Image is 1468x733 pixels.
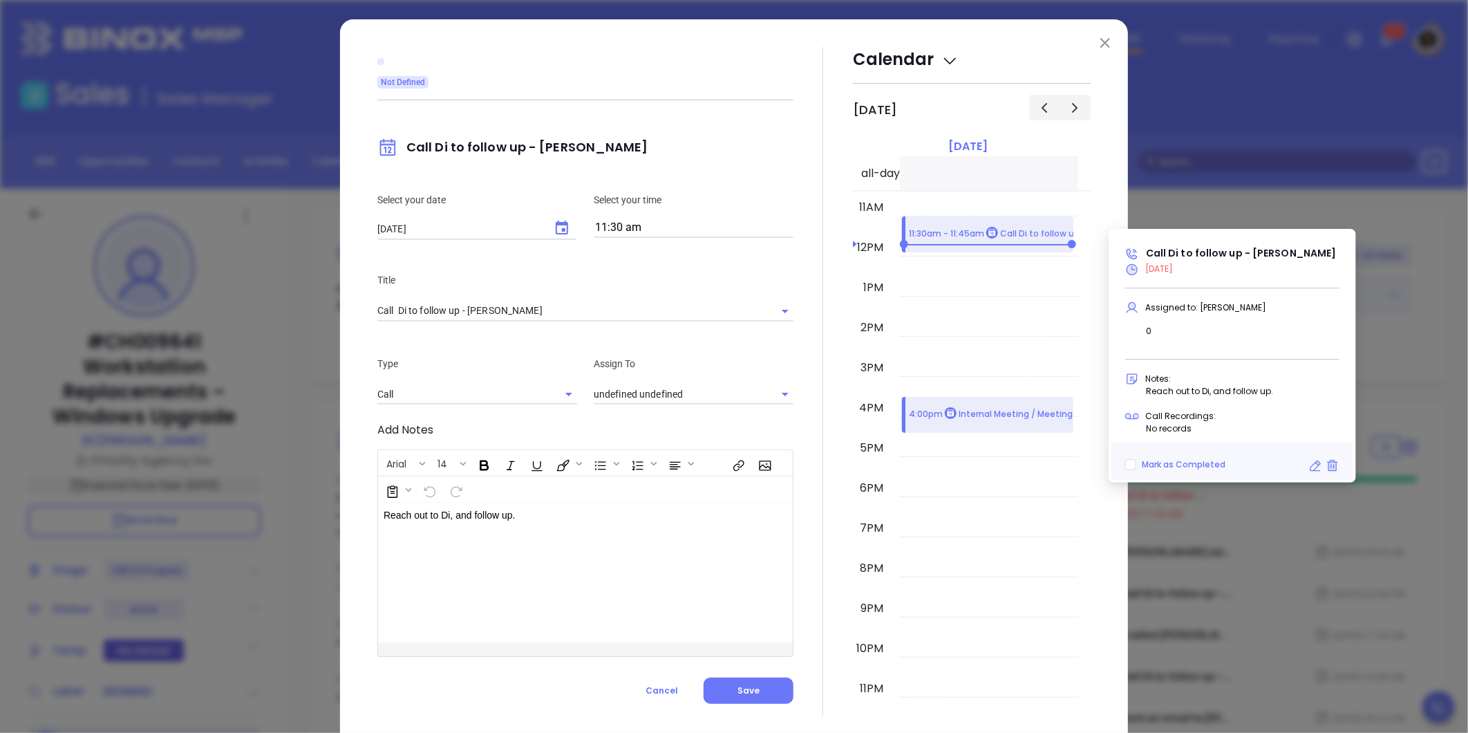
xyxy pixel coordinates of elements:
[377,422,793,438] p: Add Notes
[661,452,697,475] span: Align
[497,452,522,475] span: Italic
[854,239,886,256] div: 12pm
[853,48,959,71] span: Calendar
[431,452,458,475] button: 14
[1146,326,1339,337] p: 0
[857,520,886,537] div: 7pm
[857,480,886,497] div: 6pm
[548,214,576,242] button: Choose date, selected date is Oct 9, 2025
[384,508,758,523] p: Reach out to Di, and follow up.
[377,356,577,371] p: Type
[751,452,776,475] span: Insert Image
[620,678,704,704] button: Cancel
[416,478,441,501] span: Undo
[854,640,886,657] div: 10pm
[471,452,496,475] span: Bold
[381,75,425,90] span: Not Defined
[1029,95,1060,120] button: Previous day
[1100,38,1110,48] img: close modal
[775,301,795,321] button: Open
[1145,410,1216,422] span: Call Recordings:
[945,137,990,156] a: [DATE]
[856,400,886,416] div: 4pm
[587,452,623,475] span: Insert Unordered List
[431,457,454,467] span: 14
[737,685,760,696] span: Save
[704,678,793,704] button: Save
[379,457,413,467] span: Arial
[594,192,793,207] p: Select your time
[377,272,793,288] p: Title
[857,440,886,456] div: 5pm
[523,452,548,475] span: Underline
[857,560,886,577] div: 8pm
[775,384,795,404] button: Open
[725,452,750,475] span: Insert link
[1145,373,1171,384] span: Notes:
[549,452,585,475] span: Fill color or set the text color
[1146,423,1339,434] p: No records
[379,452,417,475] button: Arial
[1142,458,1225,470] span: Mark as Completed
[857,680,886,697] div: 11pm
[909,407,1189,422] p: 4:00pm Internal Meeting / Meetings report preparation Notion
[442,478,467,501] span: Redo
[624,452,660,475] span: Insert Ordered List
[646,685,678,696] span: Cancel
[909,227,1157,241] p: 11:30am - 11:45am Call Di to follow up - [PERSON_NAME]
[594,356,793,371] p: Assign To
[853,102,897,118] h2: [DATE]
[377,138,648,156] span: Call Di to follow up - [PERSON_NAME]
[377,192,577,207] p: Select your date
[858,319,886,336] div: 2pm
[1146,246,1337,260] span: Call Di to follow up - [PERSON_NAME]
[858,600,886,617] div: 9pm
[858,165,900,182] span: all-day
[379,452,429,475] span: Font family
[858,360,886,376] div: 3pm
[559,384,578,404] button: Open
[377,222,543,236] input: MM/DD/YYYY
[1146,386,1339,397] p: Reach out to Di, and follow up.
[860,279,886,296] div: 1pm
[1145,301,1266,313] span: Assigned to: [PERSON_NAME]
[856,199,886,216] div: 11am
[1060,95,1091,120] button: Next day
[379,478,415,501] span: Surveys
[430,452,469,475] span: Font size
[1145,263,1173,275] span: [DATE]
